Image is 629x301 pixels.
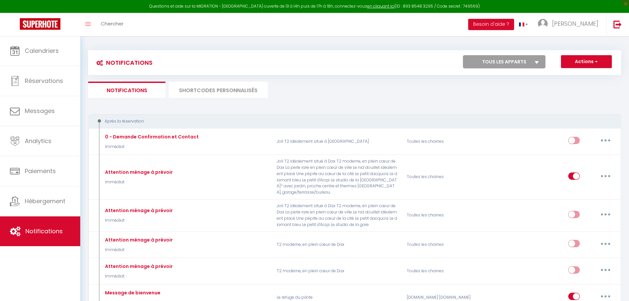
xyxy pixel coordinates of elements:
[169,82,268,98] li: SHORTCODES PERSONNALISÉS
[103,263,173,270] div: Attention ménage à prévoir
[272,158,402,196] p: Joli T2 idéalement situé à Dax T2 moderne, en plein cœur de Dax La perle rare en plein cœur de vi...
[103,289,160,296] div: Message de bienvenue
[25,107,55,115] span: Messages
[103,207,173,214] div: Attention ménage à prévoir
[402,158,489,196] div: Toutes les chaines
[25,137,52,145] span: Analytics
[103,179,173,185] p: Immédiat
[88,82,165,98] li: Notifications
[272,203,402,228] p: Joli T2 idéalement situé à Dax T2 moderne, en plein cœur de Dax La perle rare en plein cœur de vi...
[468,19,514,30] button: Besoin d'aide ?
[402,261,489,281] div: Toutes les chaines
[94,118,605,125] div: Après la réservation
[533,13,607,36] a: ... [PERSON_NAME]
[613,20,622,28] img: logout
[25,197,65,205] span: Hébergement
[272,261,402,281] p: T2 moderne, en plein cœur de Dax
[561,55,612,68] button: Actions
[25,47,59,55] span: Calendriers
[103,133,199,140] div: 0 - Demande Confirmation et Contact
[103,169,173,176] div: Attention ménage à prévoir
[552,19,598,28] span: [PERSON_NAME]
[103,217,173,224] p: Immédiat
[103,273,173,280] p: Immédiat
[101,20,123,27] span: Chercher
[103,236,173,244] div: Attention ménage à prévoir
[601,273,629,301] iframe: LiveChat chat widget
[538,19,548,29] img: ...
[20,18,60,30] img: Super Booking
[25,227,63,235] span: Notifications
[103,247,173,253] p: Immédiat
[272,235,402,254] p: T2 moderne, en plein cœur de Dax
[402,203,489,228] div: Toutes les chaines
[272,132,402,151] p: Joli T2 idéalement situé à [GEOGRAPHIC_DATA]
[103,144,199,150] p: Immédiat
[25,77,63,85] span: Réservations
[402,235,489,254] div: Toutes les chaines
[96,13,128,36] a: Chercher
[93,55,153,70] h3: Notifications
[402,132,489,151] div: Toutes les chaines
[367,3,395,9] a: en cliquant ici
[25,167,56,175] span: Paiements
